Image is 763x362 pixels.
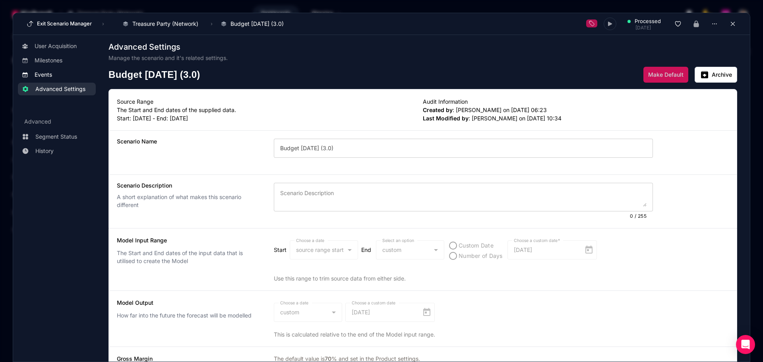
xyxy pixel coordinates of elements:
[423,97,729,106] h4: Audit Information
[630,211,647,220] mat-hint: 0 / 255
[361,246,371,254] span: End
[35,133,77,141] span: Segment Status
[101,21,106,27] span: ›
[18,68,96,81] a: Events
[18,54,96,67] a: Milestones
[35,71,52,79] span: Events
[274,246,290,254] span: Start
[352,300,395,305] mat-label: Choose a custom date
[35,56,62,64] span: Milestones
[117,236,167,244] h3: Model Input Range
[352,308,417,317] input: Choose a date
[117,97,423,106] h4: Source Range
[18,40,96,52] a: User Acquisition
[35,42,77,50] span: User Acquisition
[35,147,54,155] span: History
[18,83,96,95] a: Advanced Settings
[230,20,284,28] span: Budget [DATE] (3.0)
[423,114,729,122] p: : [PERSON_NAME] on [DATE] 10:34
[514,245,579,255] input: Choose a date
[117,139,157,144] h3: Scenario Name
[700,70,709,79] mat-icon: archive
[18,145,96,157] a: History
[117,106,423,114] p: The Start and End dates of the supplied data.
[117,193,258,209] h3: A short explanation of what makes this scenario different
[217,17,292,31] button: Budget [DATE] (3.0)
[108,70,200,79] span: Budget [DATE] (3.0)
[108,54,737,62] h3: Manage the scenario and it's related settings.
[118,17,207,31] button: Treasure Party (Network)
[117,249,258,265] h3: The Start and End dates of the input data that is utilised to create the Model
[325,355,331,362] strong: 70
[117,183,172,188] h3: Scenario Description
[280,190,334,196] mat-label: Scenario Description
[635,17,661,25] span: processed
[627,25,661,30] div: [DATE]
[24,17,94,30] button: Exit Scenario Manager
[18,118,96,129] h3: Advanced
[108,43,180,51] span: Advanced Settings
[274,268,729,283] div: Use this range to trim source data from either side.
[117,114,423,122] p: Start: [DATE] - End: [DATE]
[423,106,729,114] p: : [PERSON_NAME] on [DATE] 06:23
[132,20,198,28] span: Treasure Party (Network)
[514,238,558,243] mat-label: Choose a custom date
[209,21,214,27] span: ›
[423,115,469,122] strong: Last Modified by
[643,67,688,83] button: Make Default
[18,130,96,143] a: Segment Status
[117,312,258,319] h3: How far into the future the forecast will be modelled
[296,238,324,243] mat-label: Choose a date
[423,106,453,113] strong: Created by
[382,238,414,243] mat-label: Select an option
[117,299,153,307] h3: Model Output
[736,335,755,354] div: Open Intercom Messenger
[695,67,737,83] button: Archive
[274,331,729,339] div: This is calculated relative to the end of the Model input range.
[35,85,85,93] span: Advanced Settings
[280,300,308,305] mat-label: Choose a date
